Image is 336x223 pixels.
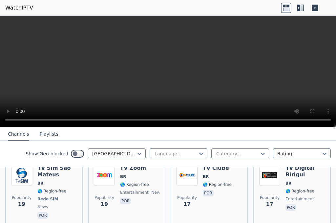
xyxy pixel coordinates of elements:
[285,204,296,211] p: por
[37,196,58,202] span: Rede SIM
[203,165,232,171] h6: TV Clube
[177,165,198,186] img: TV Clube
[177,195,197,200] span: Popularity
[260,195,280,200] span: Popularity
[5,4,33,12] a: WatchIPTV
[285,181,291,186] span: BR
[266,200,273,208] span: 17
[285,165,325,178] h6: TV Digital Birigui
[18,200,25,208] span: 19
[150,190,162,195] span: news
[94,165,115,186] img: TV Zoom
[285,189,314,194] span: 🌎 Region-free
[101,200,108,208] span: 19
[26,150,68,157] label: Show Geo-blocked
[37,165,77,178] h6: TV Sim Sao Mateus
[94,195,114,200] span: Popularity
[12,195,31,200] span: Popularity
[285,196,314,202] span: entertainment
[120,165,159,171] h6: TV Zoom
[120,182,149,187] span: 🌎 Region-free
[11,165,32,186] img: TV Sim Sao Mateus
[120,198,131,204] p: por
[37,212,48,219] p: por
[259,165,280,186] img: TV Digital Birigui
[37,204,48,210] span: news
[120,190,149,195] span: entertainment
[8,128,29,141] button: Channels
[120,174,126,179] span: BR
[183,200,191,208] span: 17
[203,190,214,196] p: por
[203,182,232,187] span: 🌎 Region-free
[203,174,209,179] span: BR
[40,128,58,141] button: Playlists
[37,189,66,194] span: 🌎 Region-free
[37,181,43,186] span: BR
